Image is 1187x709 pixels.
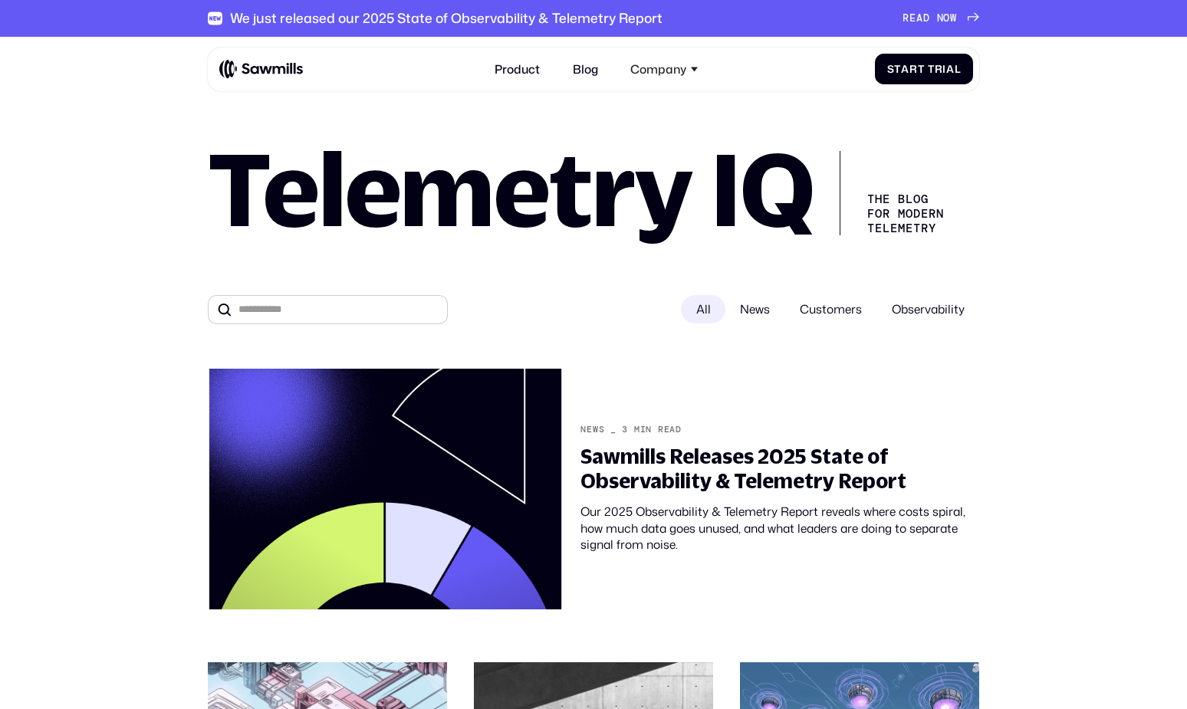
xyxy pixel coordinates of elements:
[909,63,918,75] span: r
[486,53,549,85] a: Product
[785,295,877,324] span: Customers
[887,63,895,75] span: S
[622,53,707,85] div: Company
[875,54,973,84] a: StartTrial
[876,295,979,324] span: Observability
[580,504,979,553] div: Our 2025 Observability & Telemetry Report reveals where costs spiral, how much data goes unused, ...
[942,63,946,75] span: i
[946,63,955,75] span: a
[950,12,957,25] span: W
[955,63,962,75] span: l
[909,12,916,25] span: E
[903,12,909,25] span: R
[197,359,989,620] a: News_3min readSawmills Releases 2025 State of Observability & Telemetry ReportOur 2025 Observabil...
[230,11,663,27] div: We just released our 2025 State of Observability & Telemetry Report
[840,151,958,235] div: The Blog for Modern telemetry
[916,12,923,25] span: A
[937,12,944,25] span: N
[725,295,785,324] span: News
[580,425,604,435] div: News
[935,63,943,75] span: r
[634,425,682,435] div: min read
[923,12,930,25] span: D
[622,425,628,435] div: 3
[208,295,979,325] form: All
[610,425,617,435] div: _
[681,295,725,324] div: All
[208,141,814,235] h1: Telemetry IQ
[630,62,686,77] div: Company
[928,63,935,75] span: T
[580,445,979,494] div: Sawmills Releases 2025 State of Observability & Telemetry Report
[901,63,909,75] span: a
[903,12,979,25] a: READNOW
[943,12,950,25] span: O
[918,63,925,75] span: t
[564,53,607,85] a: Blog
[894,63,901,75] span: t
